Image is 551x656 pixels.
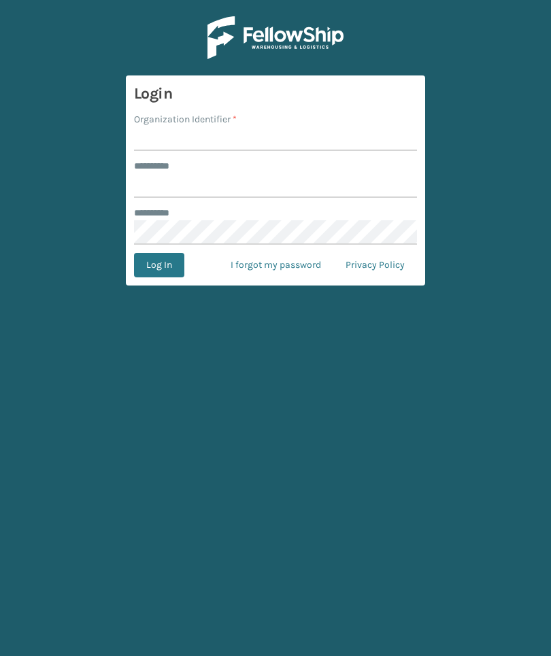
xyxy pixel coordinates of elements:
[218,253,333,277] a: I forgot my password
[207,16,344,59] img: Logo
[134,253,184,277] button: Log In
[134,112,237,126] label: Organization Identifier
[333,253,417,277] a: Privacy Policy
[134,84,417,104] h3: Login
